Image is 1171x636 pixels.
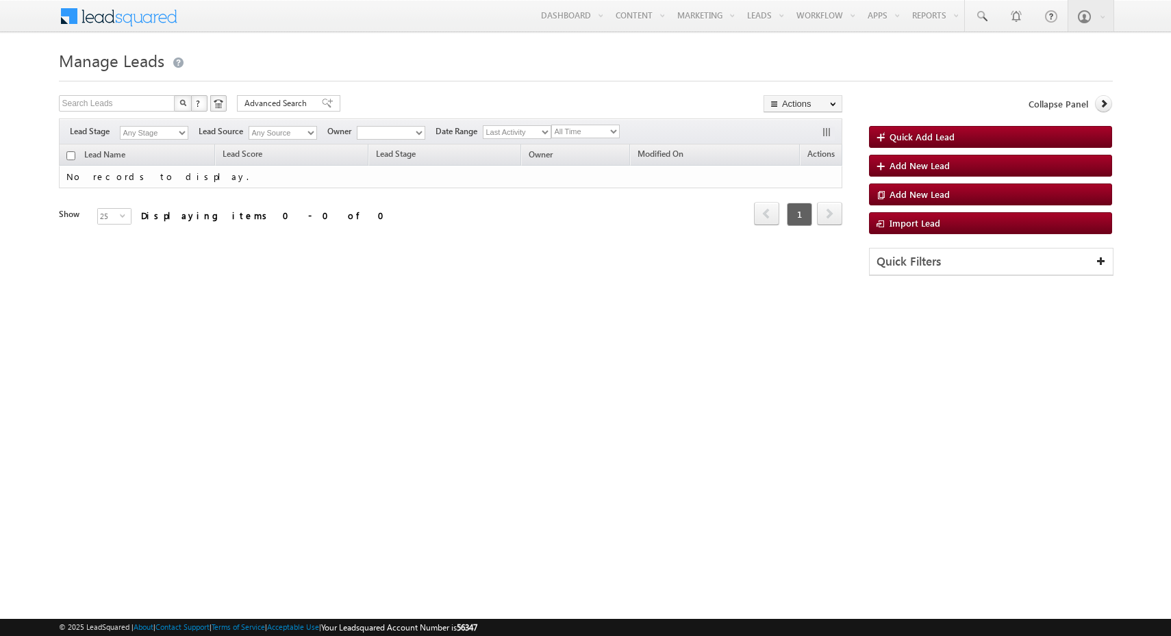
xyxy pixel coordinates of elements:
span: next [817,202,842,225]
span: select [120,212,131,218]
span: Owner [529,149,553,160]
span: Lead Score [223,149,262,159]
span: Quick Add Lead [890,131,955,142]
span: Actions [801,147,842,164]
span: Modified On [638,149,683,159]
span: Date Range [436,125,483,138]
a: Lead Score [216,147,269,164]
span: 25 [98,209,120,224]
span: Advanced Search [244,97,311,110]
input: Check all records [66,151,75,160]
a: Terms of Service [212,622,265,631]
span: Lead Source [199,125,249,138]
span: 1 [787,203,812,226]
span: Owner [327,125,357,138]
button: ? [191,95,207,112]
a: Acceptable Use [267,622,319,631]
span: Manage Leads [59,49,164,71]
a: Contact Support [155,622,210,631]
span: ? [196,97,202,109]
button: Actions [764,95,842,112]
span: prev [754,202,779,225]
a: Lead Stage [369,147,423,164]
img: Search [179,99,186,106]
a: About [134,622,153,631]
span: Your Leadsquared Account Number is [321,622,477,633]
td: No records to display. [59,166,842,188]
span: 56347 [457,622,477,633]
span: © 2025 LeadSquared | | | | | [59,621,477,634]
span: Lead Stage [376,149,416,159]
span: Import Lead [890,217,940,229]
a: Lead Name [77,147,132,165]
div: Quick Filters [870,249,1113,275]
div: Displaying items 0 - 0 of 0 [141,207,392,223]
a: prev [754,203,779,225]
span: Collapse Panel [1029,98,1088,110]
span: Add New Lead [890,188,950,200]
a: next [817,203,842,225]
div: Show [59,208,86,220]
span: Lead Stage [70,125,120,138]
span: Add New Lead [890,160,950,171]
a: Modified On [631,147,690,164]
